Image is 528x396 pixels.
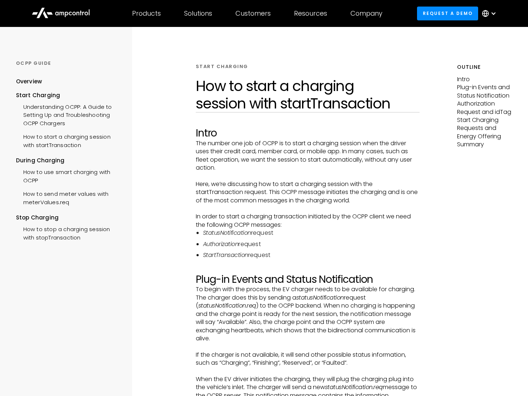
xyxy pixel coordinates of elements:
div: OCPP GUIDE [16,60,122,67]
h2: Intro [196,127,420,139]
div: Solutions [184,9,212,17]
div: START CHARGING [196,63,248,70]
div: Resources [294,9,327,17]
p: The number one job of OCPP is to start a charging session when the driver uses their credit card,... [196,139,420,172]
p: ‍ [196,172,420,180]
p: Plug-in Events and Status Notification [457,83,512,100]
em: StartTransaction [203,251,248,259]
em: Authorization [203,240,239,248]
a: How to stop a charging session with stopTransaction [16,222,122,243]
p: ‍ [196,265,420,273]
p: If the charger is not available, it will send other possible status information, such as “Chargin... [196,351,420,367]
li: request [203,240,420,248]
a: Understanding OCPP: A Guide to Setting Up and Troubleshooting OCPP Chargers [16,99,122,129]
h2: Plug-in Events and Status Notification [196,273,420,286]
p: ‍ [196,367,420,375]
p: Intro [457,75,512,83]
a: How to use smart charging with OCPP [16,165,122,186]
em: statusNotification.req [198,301,256,310]
a: Request a demo [417,7,478,20]
h5: Outline [457,63,512,71]
p: Start Charging Requests and Energy Offering [457,116,512,140]
p: Summary [457,140,512,148]
li: request [203,251,420,259]
p: In order to start a charging transaction initiated by the OCPP client we need the following OCPP ... [196,213,420,229]
p: ‍ [196,205,420,213]
div: Stop Charging [16,214,122,222]
div: Company [350,9,382,17]
div: Start Charging [16,91,122,99]
div: Customers [235,9,271,17]
h1: How to start a charging session with startTransaction [196,77,420,112]
div: Products [132,9,161,17]
a: How to start a charging session with startTransaction [16,129,122,151]
li: request [203,229,420,237]
em: statusNotification [296,293,344,302]
p: Here, we’re discussing how to start a charging session with the startTransaction request. This OC... [196,180,420,205]
p: ‍ [196,342,420,351]
em: StatusNotification [203,229,251,237]
em: statusNotification.req [325,383,383,391]
p: To begin with the process, the EV charger needs to be available for charging. The charger does th... [196,285,420,342]
a: How to send meter values with meterValues.req [16,186,122,208]
a: Overview [16,78,42,91]
div: During Charging [16,157,122,165]
div: Overview [16,78,42,86]
p: Authorization Request and idTag [457,100,512,116]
